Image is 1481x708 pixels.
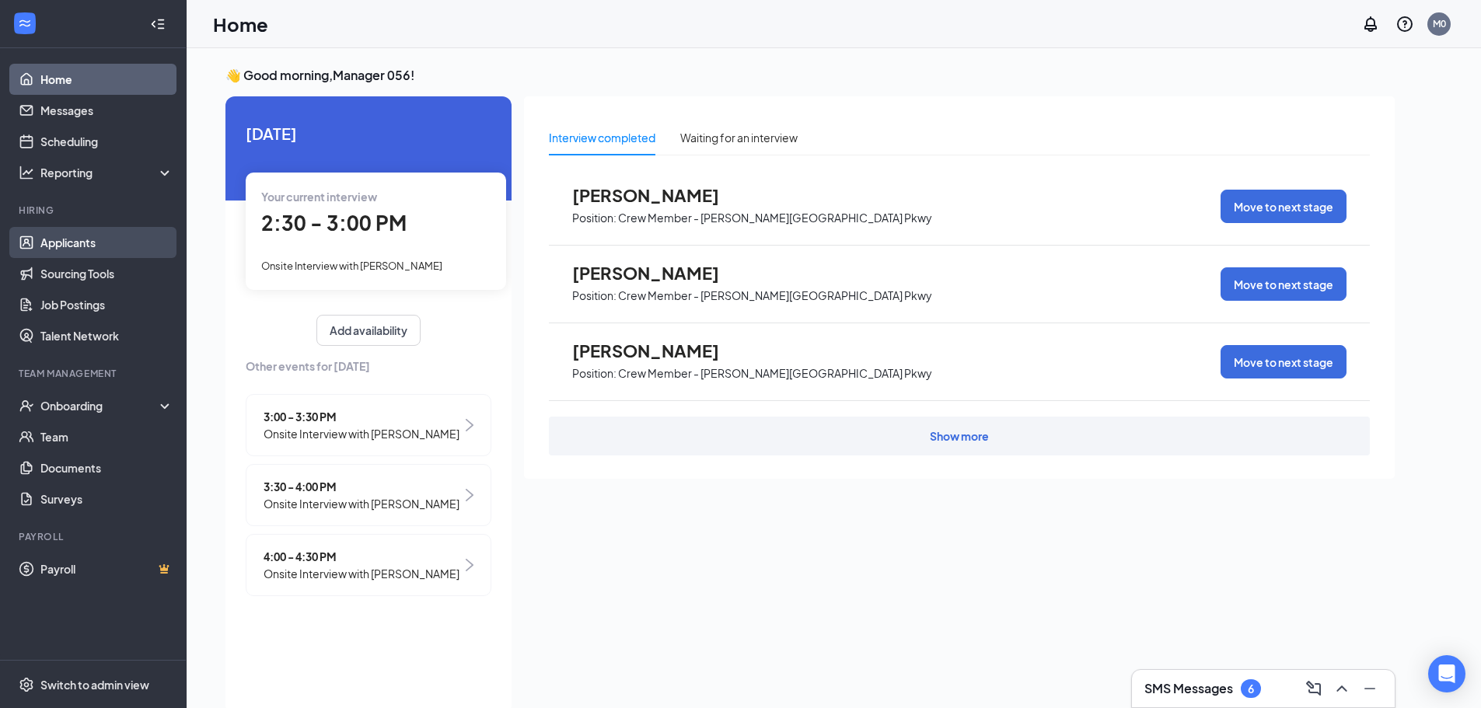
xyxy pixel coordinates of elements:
[19,677,34,692] svg: Settings
[1361,15,1380,33] svg: Notifications
[572,288,617,303] p: Position:
[40,95,173,126] a: Messages
[40,165,174,180] div: Reporting
[40,421,173,452] a: Team
[261,190,377,204] span: Your current interview
[264,478,459,495] span: 3:30 - 4:00 PM
[1144,680,1233,697] h3: SMS Messages
[549,129,655,146] div: Interview completed
[264,565,459,582] span: Onsite Interview with [PERSON_NAME]
[1301,676,1326,701] button: ComposeMessage
[1360,679,1379,698] svg: Minimize
[150,16,166,32] svg: Collapse
[618,366,932,381] p: Crew Member - [PERSON_NAME][GEOGRAPHIC_DATA] Pkwy
[264,495,459,512] span: Onsite Interview with [PERSON_NAME]
[19,530,170,543] div: Payroll
[40,452,173,483] a: Documents
[1221,345,1347,378] button: Move to next stage
[19,165,34,180] svg: Analysis
[1221,190,1347,223] button: Move to next stage
[572,211,617,225] p: Position:
[618,211,932,225] p: Crew Member - [PERSON_NAME][GEOGRAPHIC_DATA] Pkwy
[40,126,173,157] a: Scheduling
[225,67,1395,84] h3: 👋 Good morning, Manager 056 !
[1433,17,1446,30] div: M0
[40,289,173,320] a: Job Postings
[261,260,442,272] span: Onsite Interview with [PERSON_NAME]
[40,64,173,95] a: Home
[40,553,173,584] a: PayrollCrown
[246,121,491,145] span: [DATE]
[19,398,34,413] svg: UserCheck
[40,398,160,413] div: Onboarding
[261,210,407,235] span: 2:30 - 3:00 PM
[572,366,617,381] p: Position:
[572,185,743,205] span: [PERSON_NAME]
[316,315,421,346] button: Add availability
[1357,676,1382,701] button: Minimize
[1248,682,1254,696] div: 6
[40,677,149,692] div: Switch to admin view
[40,320,173,351] a: Talent Network
[246,357,491,375] span: Other events for [DATE]
[1221,267,1347,301] button: Move to next stage
[680,129,798,146] div: Waiting for an interview
[264,548,459,565] span: 4:00 - 4:30 PM
[930,428,989,444] div: Show more
[19,367,170,380] div: Team Management
[213,11,268,37] h1: Home
[17,16,33,31] svg: WorkstreamLogo
[40,227,173,258] a: Applicants
[40,258,173,289] a: Sourcing Tools
[1395,15,1414,33] svg: QuestionInfo
[1428,655,1465,692] div: Open Intercom Messenger
[264,408,459,425] span: 3:00 - 3:30 PM
[40,483,173,514] a: Surveys
[618,288,932,303] p: Crew Member - [PERSON_NAME][GEOGRAPHIC_DATA] Pkwy
[1329,676,1354,701] button: ChevronUp
[19,204,170,217] div: Hiring
[1305,679,1323,698] svg: ComposeMessage
[572,263,743,283] span: [PERSON_NAME]
[572,340,743,361] span: [PERSON_NAME]
[264,425,459,442] span: Onsite Interview with [PERSON_NAME]
[1333,679,1351,698] svg: ChevronUp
